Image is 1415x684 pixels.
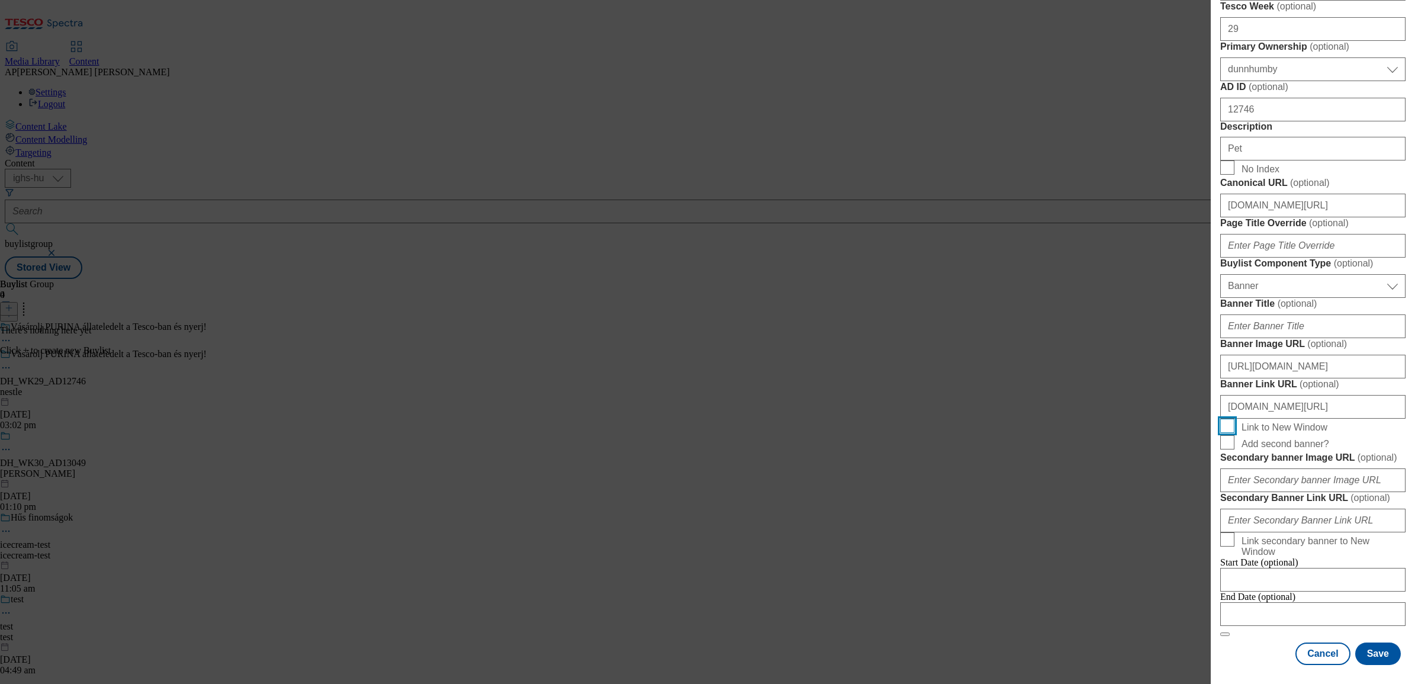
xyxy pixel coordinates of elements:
input: Enter Secondary banner Image URL [1220,468,1406,492]
button: Cancel [1295,643,1350,665]
span: Link secondary banner to New Window [1242,536,1401,557]
span: ( optional ) [1358,452,1397,463]
label: Buylist Component Type [1220,258,1406,269]
span: ( optional ) [1350,493,1390,503]
span: ( optional ) [1276,1,1316,11]
span: End Date (optional) [1220,592,1295,602]
span: ( optional ) [1249,82,1288,92]
span: Link to New Window [1242,422,1327,433]
span: ( optional ) [1309,218,1349,228]
label: Page Title Override [1220,217,1406,229]
input: Enter Banner Title [1220,314,1406,338]
input: Enter Date [1220,602,1406,626]
input: Enter Canonical URL [1220,194,1406,217]
input: Enter Page Title Override [1220,234,1406,258]
span: ( optional ) [1307,339,1347,349]
input: Enter Tesco Week [1220,17,1406,41]
input: Enter Description [1220,137,1406,160]
input: Enter Secondary Banner Link URL [1220,509,1406,532]
input: Enter Banner Link URL [1220,395,1406,419]
label: Secondary Banner Link URL [1220,492,1406,504]
span: Add second banner? [1242,439,1329,449]
label: Secondary banner Image URL [1220,452,1406,464]
label: Primary Ownership [1220,41,1406,53]
span: No Index [1242,164,1279,175]
button: Save [1355,643,1401,665]
label: Canonical URL [1220,177,1406,189]
label: Description [1220,121,1406,132]
label: Banner Link URL [1220,378,1406,390]
span: ( optional ) [1278,298,1317,309]
input: Enter Date [1220,568,1406,592]
span: Start Date (optional) [1220,557,1298,567]
span: ( optional ) [1300,379,1339,389]
input: Enter Banner Image URL [1220,355,1406,378]
span: ( optional ) [1290,178,1330,188]
label: AD ID [1220,81,1406,93]
label: Tesco Week [1220,1,1406,12]
span: ( optional ) [1310,41,1349,52]
label: Banner Image URL [1220,338,1406,350]
label: Banner Title [1220,298,1406,310]
span: ( optional ) [1334,258,1374,268]
input: Enter AD ID [1220,98,1406,121]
